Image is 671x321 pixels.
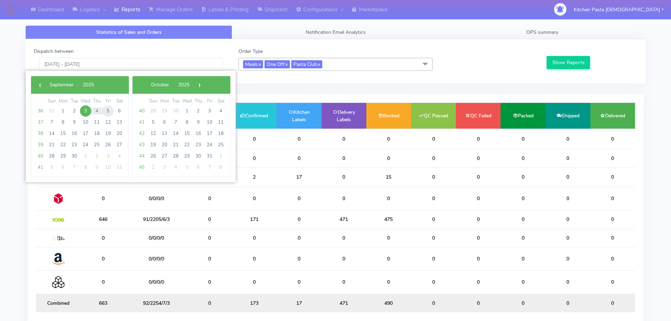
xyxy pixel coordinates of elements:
span: 38 [35,128,46,139]
td: 0 [277,210,321,229]
span: 40 [35,150,46,162]
span: 7 [170,117,181,128]
td: 0 [501,167,545,187]
span: 2025 [83,81,94,88]
td: 0 [411,167,456,187]
span: 25 [91,139,102,150]
td: 0 [366,271,411,294]
td: 0 [501,247,545,270]
td: 0 [546,149,590,167]
td: 0 [590,129,635,149]
span: OPS summary [526,29,558,36]
span: 19 [102,128,114,139]
span: 40 [136,105,148,117]
td: 0 [546,129,590,149]
td: 0 [366,229,411,247]
span: 24 [80,139,91,150]
span: 3 [204,105,215,117]
td: 0 [277,229,321,247]
td: 0 [411,247,456,270]
span: 7 [69,162,80,173]
span: 7 [46,117,57,128]
button: 2025 [78,80,99,90]
span: 4 [114,150,125,162]
span: 10 [102,162,114,173]
td: 0/0/0/0 [125,187,187,210]
img: MaxOptra [52,236,64,241]
th: weekday [80,98,91,105]
button: › [194,80,205,90]
td: 0 [322,187,366,210]
td: 0 [590,294,635,312]
td: 0 [456,294,501,312]
span: 9 [69,117,80,128]
span: 10 [80,117,91,128]
td: 0 [590,210,635,229]
th: weekday [204,98,215,105]
td: 0 [456,271,501,294]
span: 21 [170,139,181,150]
span: 43 [136,139,148,150]
td: 0 [501,210,545,229]
td: 0 [187,229,232,247]
bs-datepicker-navigation-view: ​ ​ ​ [136,80,205,87]
td: 0 [232,229,277,247]
td: 0 [501,187,545,210]
td: 0 [546,247,590,270]
td: 0 [366,187,411,210]
td: 0 [456,247,501,270]
span: 16 [193,128,204,139]
label: Order Type [238,48,263,55]
td: 0 [232,271,277,294]
th: weekday [215,98,226,105]
td: 0 [590,271,635,294]
span: 26 [102,139,114,150]
td: 0 [456,229,501,247]
button: September [45,80,78,90]
td: 92/2254/7/3 [125,294,187,312]
span: 1 [215,150,226,162]
span: 23 [193,139,204,150]
bs-daterangepicker-container: calendar [26,71,236,182]
td: 0 [322,271,366,294]
a: x [258,60,261,68]
span: 15 [181,128,193,139]
td: 0 [546,210,590,229]
td: 0 [232,247,277,270]
span: 8 [215,162,226,173]
span: 11 [215,117,226,128]
span: 4 [215,105,226,117]
span: 5 [102,105,114,117]
span: Pasta Club [291,60,322,68]
span: 36 [35,105,46,117]
td: 471 [322,210,366,229]
td: 0 [456,187,501,210]
td: Delivered [590,103,635,129]
td: 0 [187,210,232,229]
td: Kitchen Labels [277,103,321,129]
th: weekday [91,98,102,105]
td: 490 [366,294,411,312]
span: 13 [159,128,170,139]
td: 0 [232,129,277,149]
td: 0 [411,294,456,312]
span: 3 [159,162,170,173]
span: 18 [215,128,226,139]
td: 0 [322,149,366,167]
td: 173 [232,294,277,312]
td: 0 [411,149,456,167]
span: 31 [204,150,215,162]
span: 2025 [178,81,190,88]
button: 2025 [174,80,194,90]
span: 10 [204,117,215,128]
a: x [317,60,320,68]
span: 2 [148,162,159,173]
td: 663 [81,294,125,312]
td: 0/0/0/0 [125,271,187,294]
td: 0 [501,149,545,167]
span: 16 [69,128,80,139]
td: 471 [322,294,366,312]
span: Notification Email Analytics [306,29,366,36]
span: 44 [136,150,148,162]
td: 0 [366,129,411,149]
